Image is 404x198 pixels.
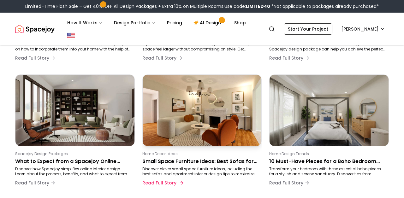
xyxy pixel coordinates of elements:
button: Read Full Story [269,52,310,64]
a: What to Expect from a Spacejoy Online Design Package (Step-by-Step)Spacejoy Design PackagesWhat t... [15,74,135,192]
a: AI Design [188,16,228,29]
p: Discover how Spacejoy simplifies online interior design. Learn about the process, benefits, and w... [15,166,132,177]
nav: Main [62,16,251,29]
a: 10 Must-Have Pieces for a Boho Bedroom MakeoverHome Design Trends10 Must-Have Pieces for a Boho B... [269,74,389,192]
p: What to Expect from a Spacejoy Online Design Package (Step-by-Step) [15,158,132,165]
p: Transform your bedroom with these essential boho pieces for a stylish and serene sanctuary. Disco... [269,166,386,177]
button: Design Portfolio [109,16,161,29]
div: Limited-Time Flash Sale – Get 40% OFF All Design Packages + Extra 10% on Multiple Rooms. [25,3,379,9]
p: Learn about the benefits of virtual interior design and how a Spacejoy design package can help yo... [269,42,386,52]
button: Read Full Story [15,177,56,189]
span: *Not applicable to packages already purchased* [270,3,379,9]
a: Shop [229,16,251,29]
a: Pricing [162,16,187,29]
button: Read Full Story [15,52,56,64]
p: Explore creative small bedroom design ideas to make your space feel larger without compromising o... [142,42,259,52]
p: Discover clever small space furniture ideas, including the best sofas and apartment interior desi... [142,166,259,177]
button: How It Works [62,16,108,29]
a: Small Space Furniture Ideas: Best Sofas for Your ApartmentHome Decor IdeasSmall Space Furniture I... [142,74,262,192]
a: Start Your Project [284,23,332,35]
p: Home Decor Ideas [142,151,259,156]
p: Home Design Trends [269,151,386,156]
button: [PERSON_NAME] [337,23,389,35]
button: Read Full Story [142,52,183,64]
p: Spacejoy Design Packages [15,151,132,156]
img: United States [67,32,75,39]
img: What to Expect from a Spacejoy Online Design Package (Step-by-Step) [15,75,134,146]
img: Small Space Furniture Ideas: Best Sofas for Your Apartment [143,75,262,146]
a: Spacejoy [15,23,55,35]
button: Read Full Story [142,177,183,189]
b: LIMITED40 [246,3,270,9]
img: 10 Must-Have Pieces for a Boho Bedroom Makeover [270,75,389,146]
p: Small Space Furniture Ideas: Best Sofas for Your Apartment [142,158,259,165]
span: Use code: [224,3,270,9]
button: Read Full Story [269,177,310,189]
p: The upcoming interior design trends for 2025, and get tips on how to incorporate them into your h... [15,42,132,52]
img: Spacejoy Logo [15,23,55,35]
nav: Global [15,13,389,45]
p: 10 Must-Have Pieces for a Boho Bedroom Makeover [269,158,386,165]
